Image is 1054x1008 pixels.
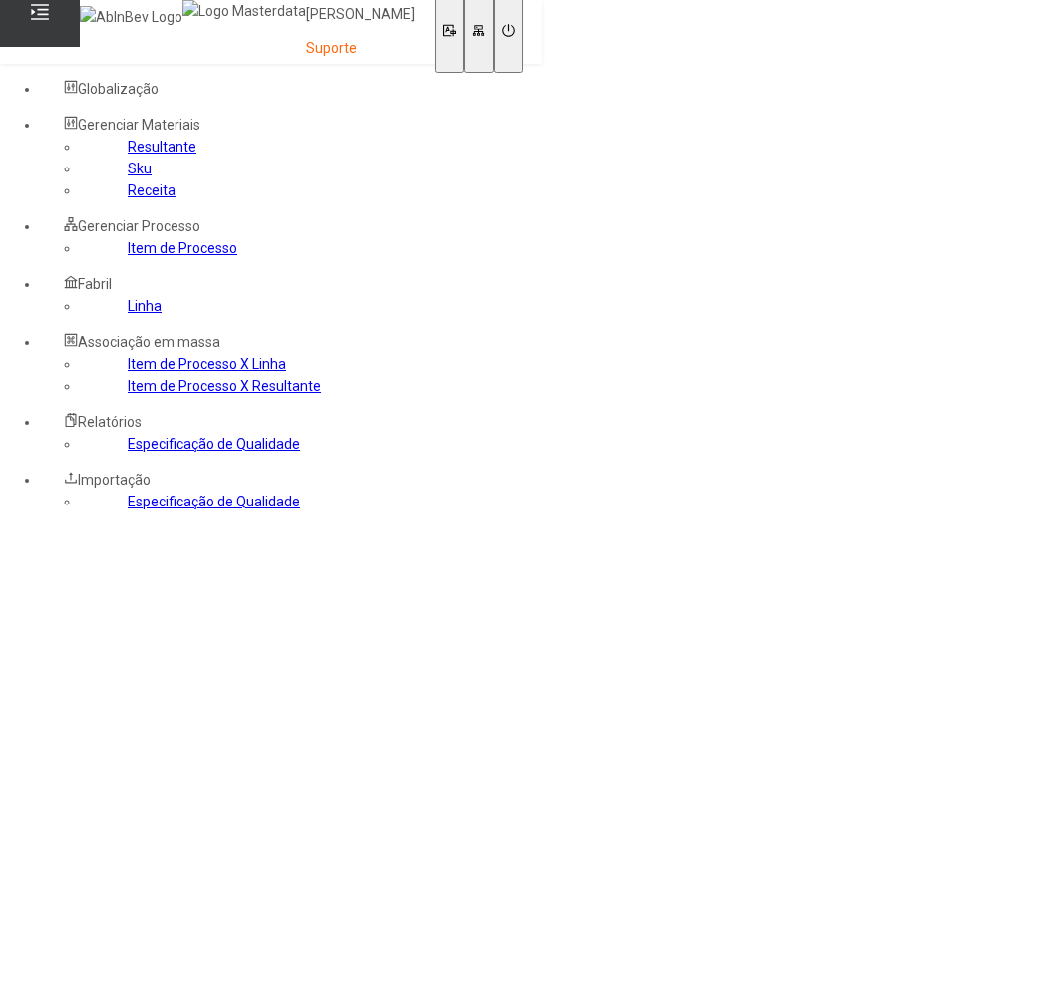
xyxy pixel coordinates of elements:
[128,139,196,155] a: Resultante
[128,298,162,314] a: Linha
[78,218,200,234] span: Gerenciar Processo
[78,117,200,133] span: Gerenciar Materiais
[306,5,415,25] p: [PERSON_NAME]
[128,378,321,394] a: Item de Processo X Resultante
[306,39,415,59] p: Suporte
[78,276,112,292] span: Fabril
[78,472,151,488] span: Importação
[128,240,237,256] a: Item de Processo
[128,161,152,176] a: Sku
[128,436,300,452] a: Especificação de Qualidade
[128,356,286,372] a: Item de Processo X Linha
[78,334,220,350] span: Associação em massa
[78,81,159,97] span: Globalização
[78,414,142,430] span: Relatórios
[80,6,182,28] img: AbInBev Logo
[128,494,300,509] a: Especificação de Qualidade
[128,182,176,198] a: Receita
